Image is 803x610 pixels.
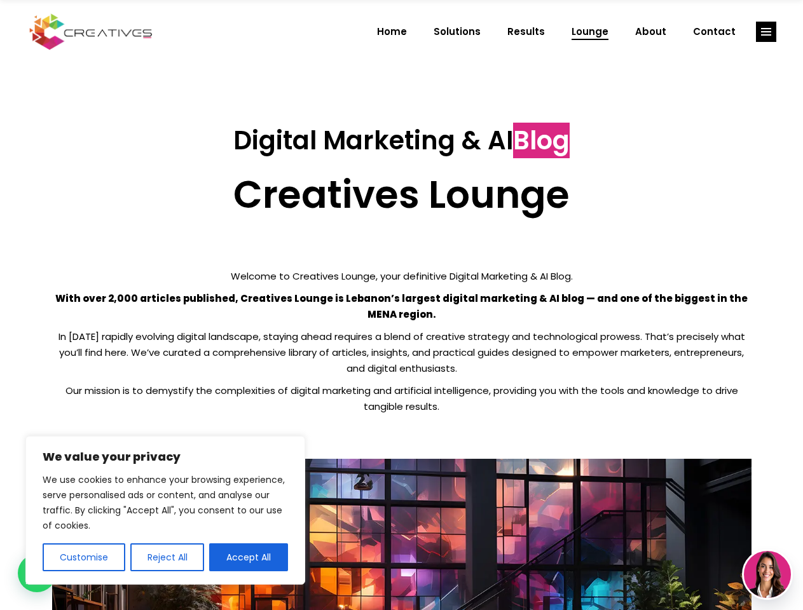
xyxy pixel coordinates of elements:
[52,268,752,284] p: Welcome to Creatives Lounge, your definitive Digital Marketing & AI Blog.
[52,172,752,217] h2: Creatives Lounge
[513,123,570,158] span: Blog
[27,12,155,51] img: Creatives
[130,543,205,571] button: Reject All
[18,554,56,592] div: WhatsApp contact
[494,15,558,48] a: Results
[364,15,420,48] a: Home
[43,449,288,464] p: We value your privacy
[377,15,407,48] span: Home
[572,15,608,48] span: Lounge
[52,329,752,376] p: In [DATE] rapidly evolving digital landscape, staying ahead requires a blend of creative strategy...
[693,15,736,48] span: Contact
[558,15,622,48] a: Lounge
[209,543,288,571] button: Accept All
[43,543,125,571] button: Customise
[434,15,481,48] span: Solutions
[52,383,752,414] p: Our mission is to demystify the complexities of digital marketing and artificial intelligence, pr...
[680,15,749,48] a: Contact
[25,436,305,585] div: We value your privacy
[55,292,748,321] strong: With over 2,000 articles published, Creatives Lounge is Lebanon’s largest digital marketing & AI ...
[43,472,288,533] p: We use cookies to enhance your browsing experience, serve personalised ads or content, and analys...
[756,22,776,42] a: link
[420,15,494,48] a: Solutions
[744,551,791,598] img: agent
[507,15,545,48] span: Results
[52,125,752,156] h3: Digital Marketing & AI
[635,15,666,48] span: About
[622,15,680,48] a: About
